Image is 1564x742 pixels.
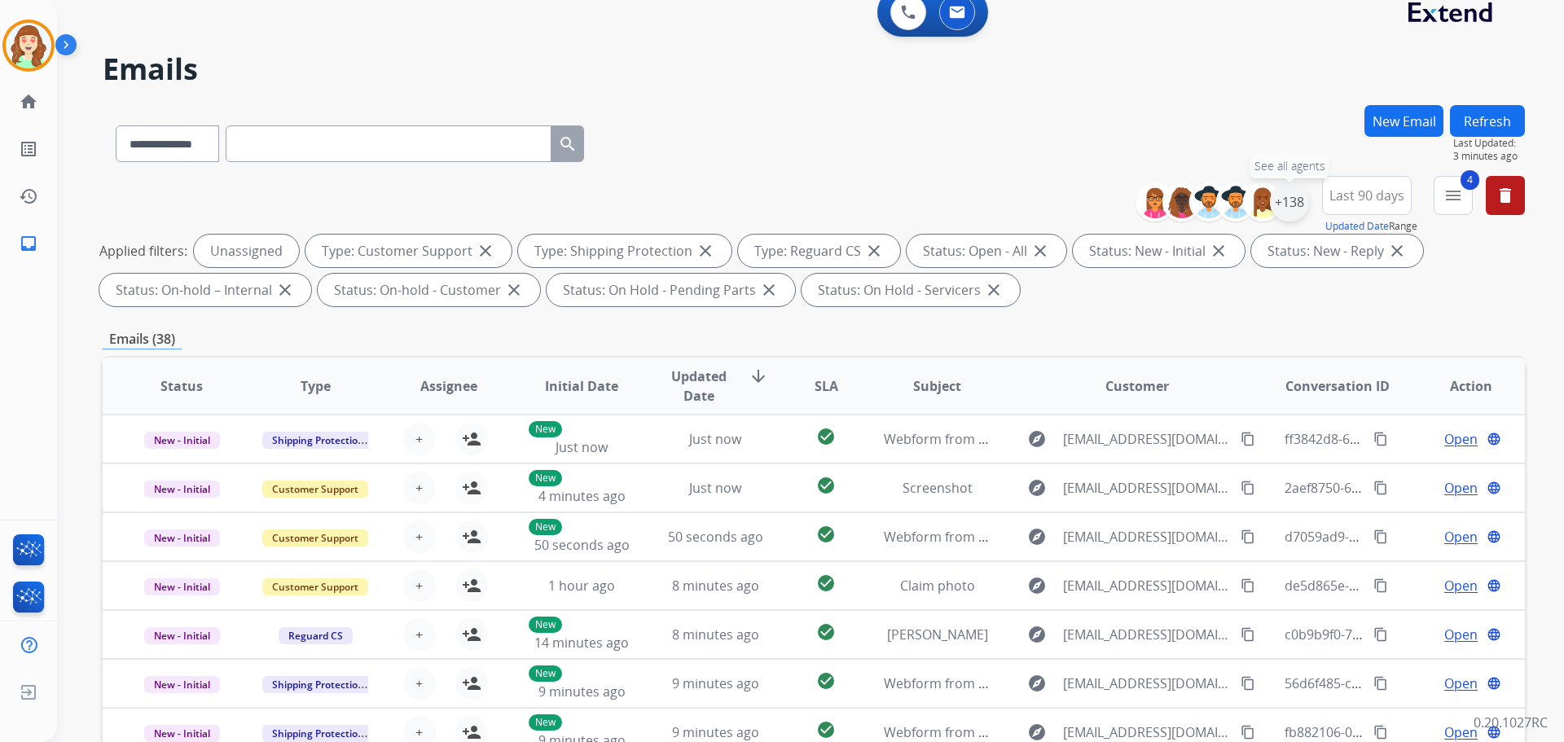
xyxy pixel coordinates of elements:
span: 9 minutes ago [672,723,759,741]
span: Customer Support [262,481,368,498]
span: 1 hour ago [548,577,615,595]
mat-icon: check_circle [816,476,836,495]
span: 14 minutes ago [534,634,629,652]
mat-icon: explore [1027,478,1047,498]
span: [EMAIL_ADDRESS][DOMAIN_NAME] [1063,674,1231,693]
mat-icon: close [1387,241,1407,261]
span: Assignee [420,376,477,396]
mat-icon: close [275,280,295,300]
span: [EMAIL_ADDRESS][DOMAIN_NAME] [1063,722,1231,742]
mat-icon: check_circle [816,573,836,593]
mat-icon: content_copy [1373,676,1388,691]
span: Just now [689,430,741,448]
span: 56d6f485-c965-454d-a45c-78bd4799d8ef [1285,674,1531,692]
mat-icon: content_copy [1241,578,1255,593]
span: New - Initial [144,432,220,449]
span: fb882106-0120-4531-b504-885695a19b1b [1285,723,1535,741]
span: Open [1444,429,1478,449]
div: Type: Customer Support [305,235,512,267]
mat-icon: check_circle [816,525,836,544]
mat-icon: explore [1027,625,1047,644]
mat-icon: content_copy [1373,481,1388,495]
span: New - Initial [144,627,220,644]
span: Customer Support [262,578,368,595]
span: Open [1444,674,1478,693]
mat-icon: content_copy [1373,725,1388,740]
span: 8 minutes ago [672,577,759,595]
button: 4 [1434,176,1473,215]
p: New [529,421,562,437]
mat-icon: close [504,280,524,300]
mat-icon: person_add [462,478,481,498]
div: Status: On Hold - Pending Parts [547,274,795,306]
span: Customer [1105,376,1169,396]
h2: Emails [103,53,1525,86]
span: 4 [1461,170,1479,190]
span: 3 minutes ago [1453,150,1525,163]
span: 4 minutes ago [538,487,626,505]
div: Unassigned [194,235,299,267]
span: + [415,625,423,644]
mat-icon: language [1487,432,1501,446]
span: Type [301,376,331,396]
span: Reguard CS [279,627,353,644]
div: Type: Reguard CS [738,235,900,267]
mat-icon: language [1487,627,1501,642]
span: Webform from [EMAIL_ADDRESS][DOMAIN_NAME] on [DATE] [884,528,1253,546]
span: [EMAIL_ADDRESS][DOMAIN_NAME] [1063,576,1231,595]
mat-icon: content_copy [1373,578,1388,593]
span: Conversation ID [1285,376,1390,396]
span: New - Initial [144,481,220,498]
span: Just now [689,479,741,497]
span: 50 seconds ago [534,536,630,554]
span: Updated Date [662,367,736,406]
button: + [403,569,436,602]
mat-icon: search [558,134,578,154]
mat-icon: menu [1443,186,1463,205]
button: + [403,472,436,504]
span: New - Initial [144,725,220,742]
button: + [403,423,436,455]
p: 0.20.1027RC [1474,713,1548,732]
mat-icon: delete [1496,186,1515,205]
span: 9 minutes ago [538,683,626,700]
mat-icon: explore [1027,674,1047,693]
mat-icon: check_circle [816,671,836,691]
span: + [415,674,423,693]
span: 2aef8750-6b1d-45be-8dbe-5db4bc0673f4 [1285,479,1535,497]
mat-icon: content_copy [1241,481,1255,495]
mat-icon: content_copy [1241,676,1255,691]
mat-icon: close [696,241,715,261]
span: Webform from [EMAIL_ADDRESS][DOMAIN_NAME] on [DATE] [884,430,1253,448]
span: 9 minutes ago [672,674,759,692]
p: Emails (38) [103,329,182,349]
mat-icon: history [19,187,38,206]
button: + [403,667,436,700]
mat-icon: language [1487,676,1501,691]
div: Type: Shipping Protection [518,235,731,267]
span: c0b9b9f0-768a-4852-9989-264fd048b11b [1285,626,1532,643]
mat-icon: content_copy [1373,432,1388,446]
p: New [529,714,562,731]
mat-icon: person_add [462,674,481,693]
button: + [403,520,436,553]
span: Open [1444,576,1478,595]
mat-icon: check_circle [816,427,836,446]
button: Updated Date [1325,220,1389,233]
mat-icon: close [1030,241,1050,261]
div: +138 [1270,182,1309,222]
img: avatar [6,23,51,68]
p: New [529,470,562,486]
mat-icon: person_add [462,527,481,547]
span: Range [1325,219,1417,233]
span: SLA [815,376,838,396]
mat-icon: explore [1027,429,1047,449]
span: Customer Support [262,529,368,547]
p: New [529,519,562,535]
span: [EMAIL_ADDRESS][DOMAIN_NAME] [1063,478,1231,498]
mat-icon: explore [1027,527,1047,547]
div: Status: New - Initial [1073,235,1245,267]
mat-icon: person_add [462,625,481,644]
span: [PERSON_NAME] [887,626,988,643]
mat-icon: home [19,92,38,112]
